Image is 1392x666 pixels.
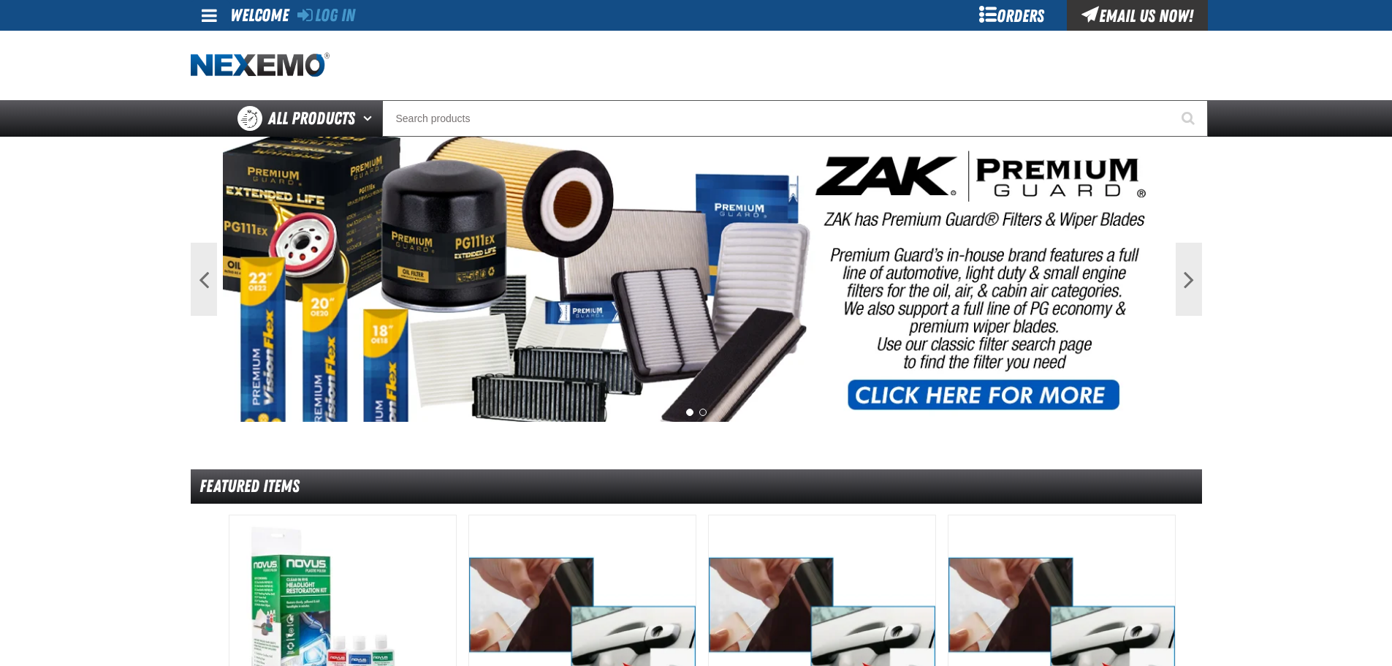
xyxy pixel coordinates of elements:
button: Open All Products pages [358,100,382,137]
div: Featured Items [191,469,1202,504]
button: 2 of 2 [699,409,707,416]
span: All Products [268,105,355,132]
a: Log In [297,5,355,26]
button: Previous [191,243,217,316]
img: Nexemo logo [191,53,330,78]
img: PG Filters & Wipers [223,137,1170,422]
input: Search [382,100,1208,137]
button: Next [1176,243,1202,316]
button: Start Searching [1171,100,1208,137]
button: 1 of 2 [686,409,693,416]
